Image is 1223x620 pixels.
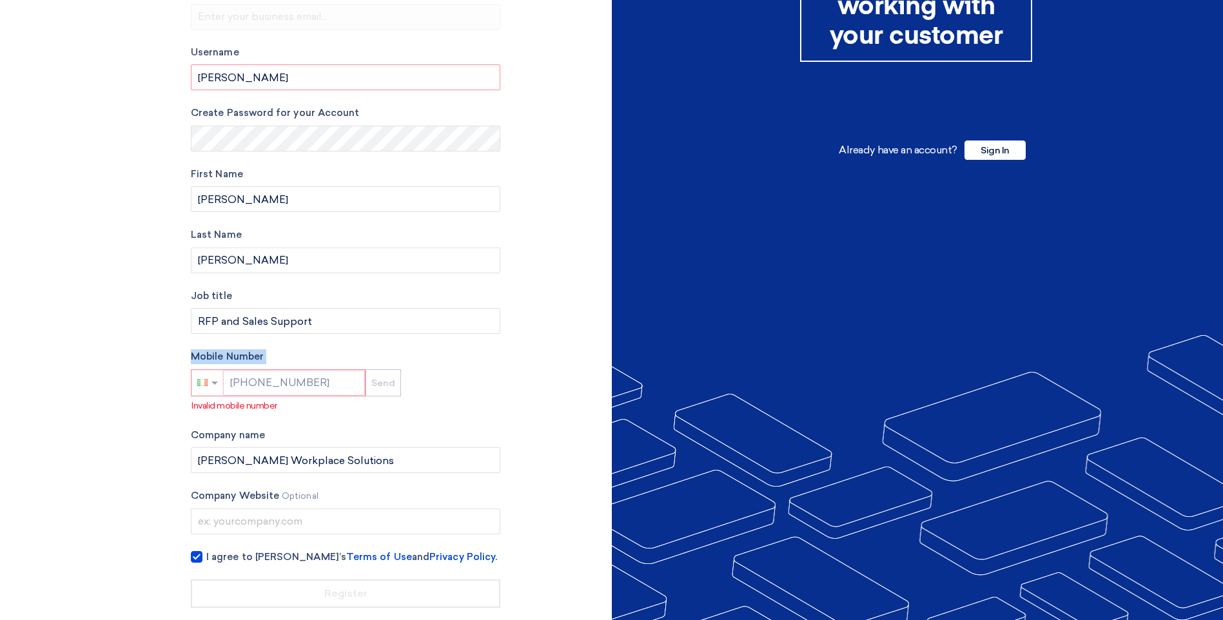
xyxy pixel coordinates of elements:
[191,289,500,304] label: Job title
[191,489,500,503] label: Company Website
[191,579,500,608] input: Register
[191,447,500,473] input: Enter your company name...
[964,144,1026,156] a: Sign In
[191,4,500,30] input: Enter your business email...
[206,550,497,565] span: I agree to [PERSON_NAME]’s and .
[191,45,500,60] label: Username
[191,428,500,443] label: Company name
[839,144,957,156] span: Already have an account?
[191,167,500,182] label: First Name
[282,491,318,501] span: Optional
[366,369,401,396] button: Send
[191,228,500,242] label: Last Name
[191,247,500,273] input: Last Name...
[191,106,500,121] label: Create Password for your Account
[191,64,500,90] input: Username
[964,140,1026,160] span: Sign In
[191,349,500,364] label: Mobile Number
[191,509,500,534] input: ex: yourcompany.com
[191,186,500,212] input: Enter your first name...
[346,551,412,563] a: Terms of Use
[191,399,500,412] p: Invalid mobile number
[191,308,500,334] input: Enter your job title...
[429,551,495,563] a: Privacy Policy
